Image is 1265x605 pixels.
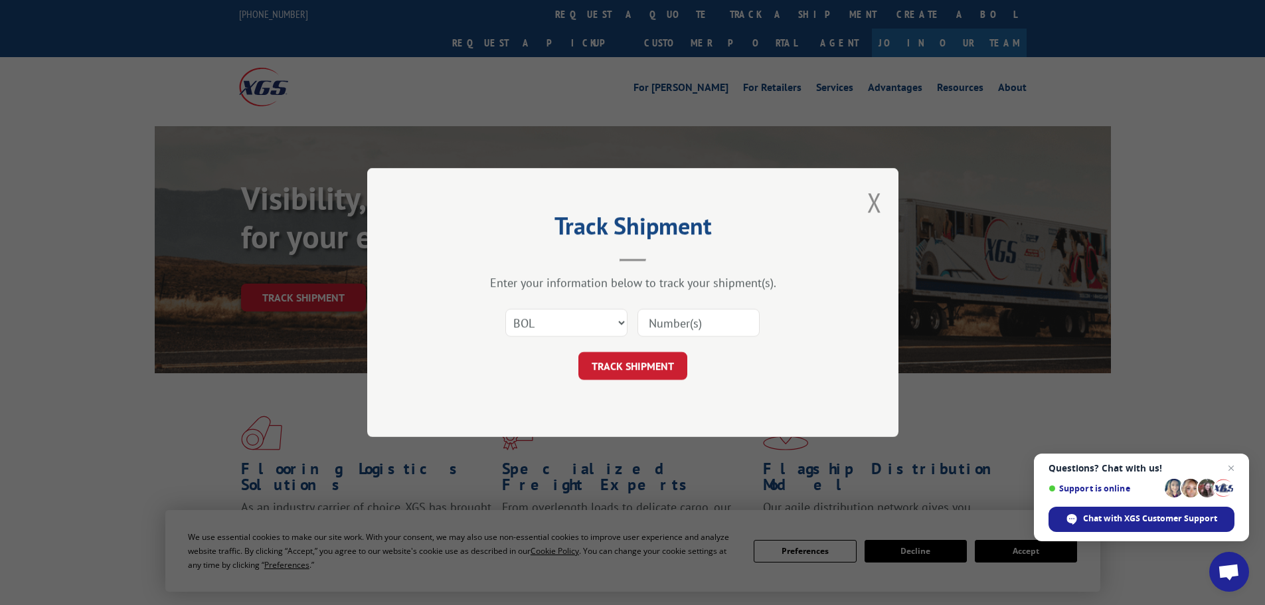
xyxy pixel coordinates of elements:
[1049,483,1160,493] span: Support is online
[1083,513,1217,525] span: Chat with XGS Customer Support
[578,352,687,380] button: TRACK SHIPMENT
[1209,552,1249,592] div: Open chat
[867,185,882,220] button: Close modal
[1223,460,1239,476] span: Close chat
[434,216,832,242] h2: Track Shipment
[637,309,760,337] input: Number(s)
[1049,463,1234,474] span: Questions? Chat with us!
[1049,507,1234,532] div: Chat with XGS Customer Support
[434,275,832,290] div: Enter your information below to track your shipment(s).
